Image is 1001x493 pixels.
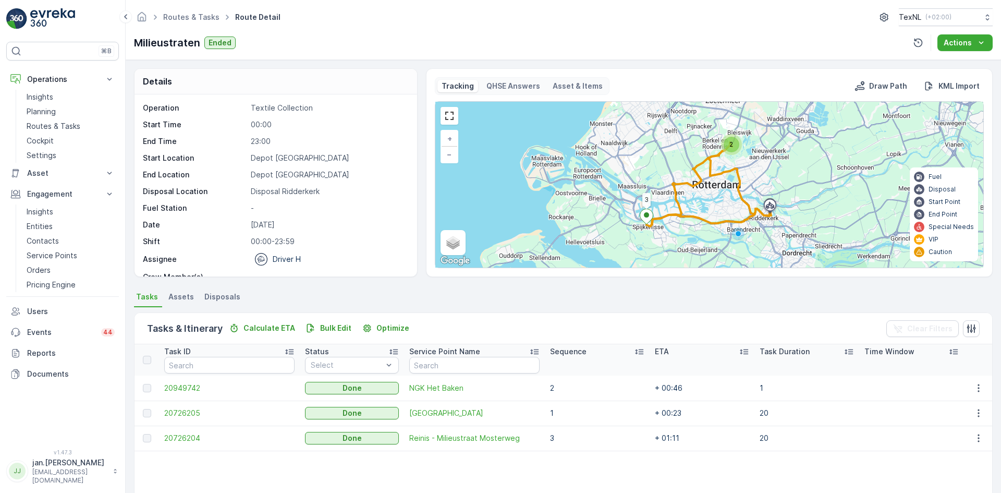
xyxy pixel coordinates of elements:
[251,236,406,247] p: 00:00-23:59
[136,292,158,302] span: Tasks
[301,322,356,334] button: Bulk Edit
[850,80,911,92] button: Draw Path
[305,407,399,419] button: Done
[147,321,223,336] p: Tasks & Itinerary
[27,168,98,178] p: Asset
[164,357,294,374] input: Search
[925,13,951,21] p: ( +02:00 )
[27,74,98,85] p: Operations
[143,136,247,147] p: End Time
[311,360,383,370] p: Select
[920,80,984,92] button: KML Import
[754,376,859,401] td: 1
[143,119,247,130] p: Start Time
[545,401,650,426] td: 1
[251,153,406,163] p: Depot [GEOGRAPHIC_DATA]
[729,140,733,148] span: 2
[27,306,115,317] p: Users
[273,254,301,264] p: Driver H
[6,163,119,184] button: Asset
[32,458,107,468] p: jan.[PERSON_NAME]
[143,384,151,392] div: Toggle Row Selected
[22,90,119,104] a: Insights
[6,184,119,205] button: Engagement
[209,38,231,48] p: Ended
[22,148,119,163] a: Settings
[22,248,119,263] a: Service Points
[164,433,294,443] a: 20726204
[27,150,56,161] p: Settings
[233,12,283,22] span: Route Detail
[650,426,754,451] td: + 01:11
[27,207,53,217] p: Insights
[650,401,754,426] td: + 00:23
[907,323,953,334] p: Clear Filters
[6,8,27,29] img: logo
[550,346,587,357] p: Sequence
[143,153,247,163] p: Start Location
[655,346,669,357] p: ETA
[22,219,119,234] a: Entities
[305,382,399,394] button: Done
[143,254,177,264] p: Assignee
[929,248,952,256] p: Caution
[343,408,362,418] p: Done
[101,47,112,55] p: ⌘B
[27,265,51,275] p: Orders
[32,468,107,485] p: [EMAIL_ADDRESS][DOMAIN_NAME]
[447,150,452,159] span: −
[937,34,993,51] button: Actions
[143,409,151,417] div: Toggle Row Selected
[320,323,351,333] p: Bulk Edit
[929,173,942,181] p: Fuel
[409,383,539,393] span: NGK Het Baken
[27,221,53,232] p: Entities
[164,408,294,418] a: 20726205
[409,408,539,418] span: [GEOGRAPHIC_DATA]
[143,170,247,180] p: End Location
[27,92,53,102] p: Insights
[545,426,650,451] td: 3
[251,170,406,180] p: Depot [GEOGRAPHIC_DATA]
[442,81,474,91] p: Tracking
[553,81,603,91] p: Asset & Items
[27,136,54,146] p: Cockpit
[30,8,75,29] img: logo_light-DOdMpM7g.png
[486,81,540,91] p: QHSE Answers
[438,254,472,268] img: Google
[251,186,406,197] p: Disposal Ridderkerk
[204,37,236,49] button: Ended
[251,136,406,147] p: 23:00
[864,346,914,357] p: Time Window
[6,449,119,455] span: v 1.47.3
[22,119,119,134] a: Routes & Tasks
[27,280,76,290] p: Pricing Engine
[143,186,247,197] p: Disposal Location
[442,131,457,147] a: Zoom In
[143,203,247,213] p: Fuel Station
[409,357,539,374] input: Search
[869,81,907,91] p: Draw Path
[22,134,119,148] a: Cockpit
[409,433,539,443] a: Reinis - Milieustraat Mosterweg
[343,433,362,443] p: Done
[136,15,148,24] a: Homepage
[22,263,119,278] a: Orders
[164,383,294,393] a: 20949742
[22,104,119,119] a: Planning
[27,236,59,246] p: Contacts
[22,278,119,292] a: Pricing Engine
[243,323,295,333] p: Calculate ETA
[27,106,56,117] p: Planning
[6,301,119,322] a: Users
[6,343,119,364] a: Reports
[9,463,26,479] div: JJ
[143,272,247,282] p: Crew Member(s)
[899,12,921,22] p: TexNL
[164,346,191,357] p: Task ID
[343,383,362,393] p: Done
[305,346,329,357] p: Status
[6,322,119,343] a: Events44
[251,203,406,213] p: -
